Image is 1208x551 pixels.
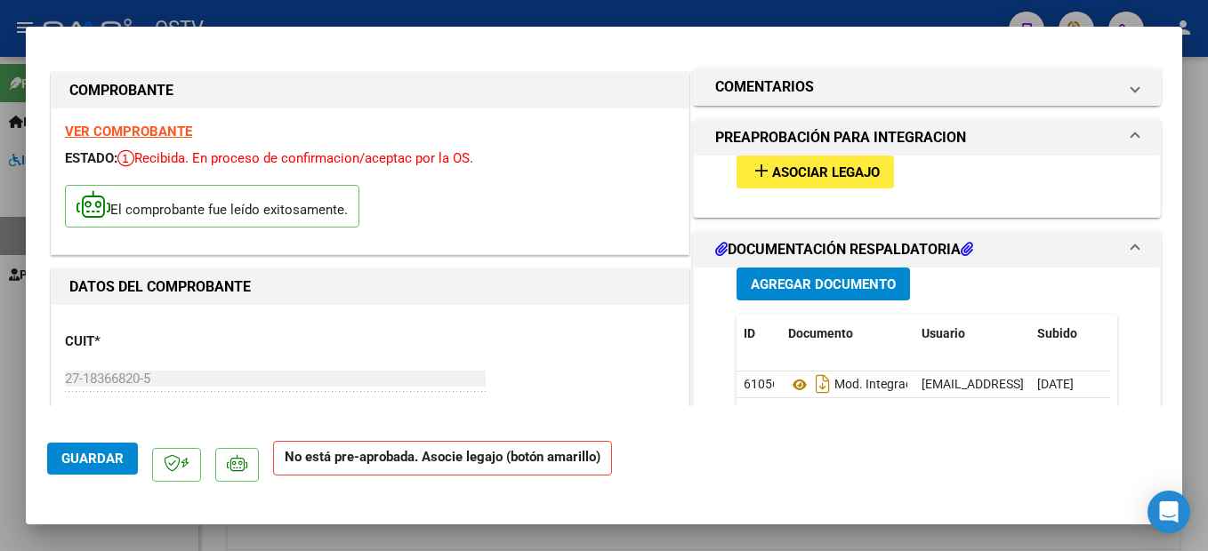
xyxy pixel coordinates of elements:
button: Asociar Legajo [737,156,894,188]
h1: PREAPROBACIÓN PARA INTEGRACION [715,127,966,148]
h1: COMENTARIOS [715,76,814,98]
p: CUIT [65,331,248,352]
mat-expansion-panel-header: DOCUMENTACIÓN RESPALDATORIA [694,232,1160,268]
strong: No está pre-aprobada. Asocie legajo (botón amarillo) [273,441,612,475]
datatable-header-cell: Usuario [914,315,1030,353]
datatable-header-cell: Documento [781,315,914,353]
strong: DATOS DEL COMPROBANTE [69,278,251,295]
strong: COMPROBANTE [69,82,173,99]
span: 61056 [744,377,779,391]
span: Subido [1037,326,1077,340]
a: VER COMPROBANTE [65,124,192,140]
datatable-header-cell: ID [737,315,781,353]
button: Agregar Documento [737,268,910,300]
mat-icon: add [751,160,772,181]
span: [DATE] [1037,377,1074,391]
p: El comprobante fue leído exitosamente. [65,185,359,228]
span: Mod. Integracion Fonoaudiologia [DATE] [788,378,1057,392]
span: Asociar Legajo [772,164,880,180]
div: Open Intercom Messenger [1148,491,1190,533]
span: ESTADO: [65,150,117,166]
span: Recibida. En proceso de confirmacion/aceptac por la OS. [117,150,473,166]
button: Guardar [47,443,138,475]
span: Documento [788,326,853,340]
span: Usuario [922,326,965,340]
mat-expansion-panel-header: COMENTARIOS [694,69,1160,105]
mat-expansion-panel-header: PREAPROBACIÓN PARA INTEGRACION [694,120,1160,156]
span: ID [744,326,755,340]
span: Guardar [61,451,124,467]
div: PREAPROBACIÓN PARA INTEGRACION [694,156,1160,217]
span: Agregar Documento [751,276,896,292]
i: Descargar documento [811,370,834,398]
h1: DOCUMENTACIÓN RESPALDATORIA [715,239,973,260]
datatable-header-cell: Subido [1030,315,1119,353]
